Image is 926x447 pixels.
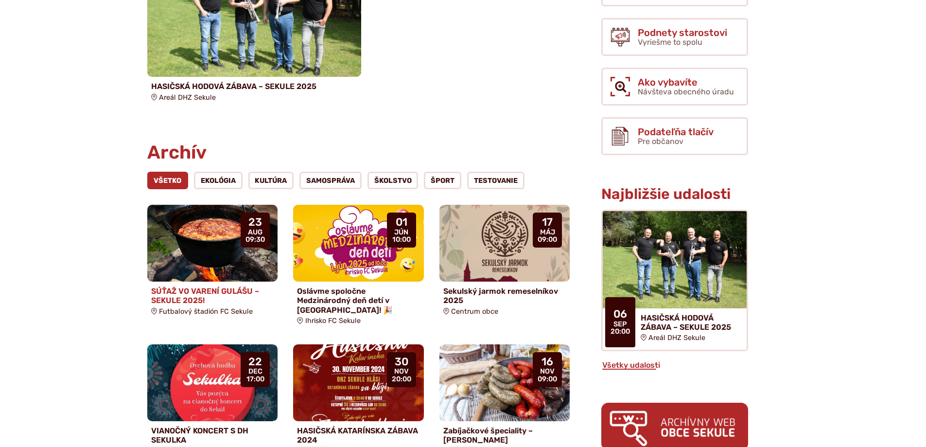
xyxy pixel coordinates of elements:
h4: Oslávme spoločne Medzinárodný deň detí v [GEOGRAPHIC_DATA]! 🎉 [297,286,420,315]
span: Podateľňa tlačív [638,126,714,137]
span: 17 [538,216,557,228]
span: 17:00 [246,375,264,383]
span: 01 [392,216,411,228]
span: 20:00 [392,375,411,383]
span: Futbalový štadión FC Sekule [159,307,253,316]
span: Areál DHZ Sekule [159,93,216,102]
a: Sekulský jarmok remeselníkov 2025 Centrum obce 17 máj 09:00 [439,205,570,319]
a: SÚŤAŽ VO VARENÍ GULÁŠU – SEKULE 2025! Futbalový štadión FC Sekule 23 aug 09:30 [147,205,278,319]
h4: HASIČSKÁ KATARÍNSKA ZÁBAVA 2024 [297,426,420,445]
span: 09:00 [538,236,557,244]
h4: HASIČSKÁ HODOVÁ ZÁBAVA – SEKULE 2025 [641,313,739,332]
a: Podnety starostovi Vyriešme to spolu [601,18,748,56]
h3: Najbližšie udalosti [601,186,748,202]
a: Ako vybavíte Návšteva obecného úradu [601,68,748,106]
h4: VIANOČNÝ KONCERT S DH SEKULKA [151,426,274,445]
a: HASIČSKÁ HODOVÁ ZÁBAVA – SEKULE 2025 Areál DHZ Sekule 06 sep 20:00 [601,210,748,351]
a: Kultúra [248,172,294,189]
span: 09:00 [538,375,557,383]
span: 09:30 [245,236,265,244]
a: Podateľňa tlačív Pre občanov [601,117,748,155]
span: Ako vybavíte [638,77,734,88]
a: Všetky udalosti [601,360,661,370]
a: Testovanie [467,172,524,189]
h4: Zabíjačkové špeciality – [PERSON_NAME] [443,426,566,445]
h4: SÚŤAŽ VO VARENÍ GULÁŠU – SEKULE 2025! [151,286,274,305]
a: Samospráva [299,172,362,189]
span: 16 [538,356,557,368]
span: sep [611,321,630,328]
span: nov [538,368,557,375]
a: Všetko [147,172,189,189]
span: Návšteva obecného úradu [638,87,734,96]
h4: Sekulský jarmok remeselníkov 2025 [443,286,566,305]
span: dec [246,368,264,375]
span: aug [245,229,265,236]
span: 30 [392,356,411,368]
a: Oslávme spoločne Medzinárodný deň detí v [GEOGRAPHIC_DATA]! 🎉 Ihrisko FC Sekule 01 jún 10:00 [293,205,424,328]
a: Ekológia [194,172,243,189]
a: ŠKOLSTVO [367,172,419,189]
a: Šport [424,172,461,189]
span: Vyriešme to spolu [638,37,702,47]
span: nov [392,368,411,375]
span: 23 [245,216,265,228]
span: 20:00 [611,328,630,336]
h2: Archív [147,143,570,163]
span: máj [538,229,557,236]
span: Pre občanov [638,137,683,146]
span: Areál DHZ Sekule [648,334,705,342]
span: Ihrisko FC Sekule [305,317,361,325]
span: 10:00 [392,236,411,244]
h4: HASIČSKÁ HODOVÁ ZÁBAVA – SEKULE 2025 [151,82,357,91]
span: Centrum obce [451,307,498,316]
span: Podnety starostovi [638,27,727,38]
span: 06 [611,308,630,320]
span: 22 [246,356,264,368]
span: jún [392,229,411,236]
